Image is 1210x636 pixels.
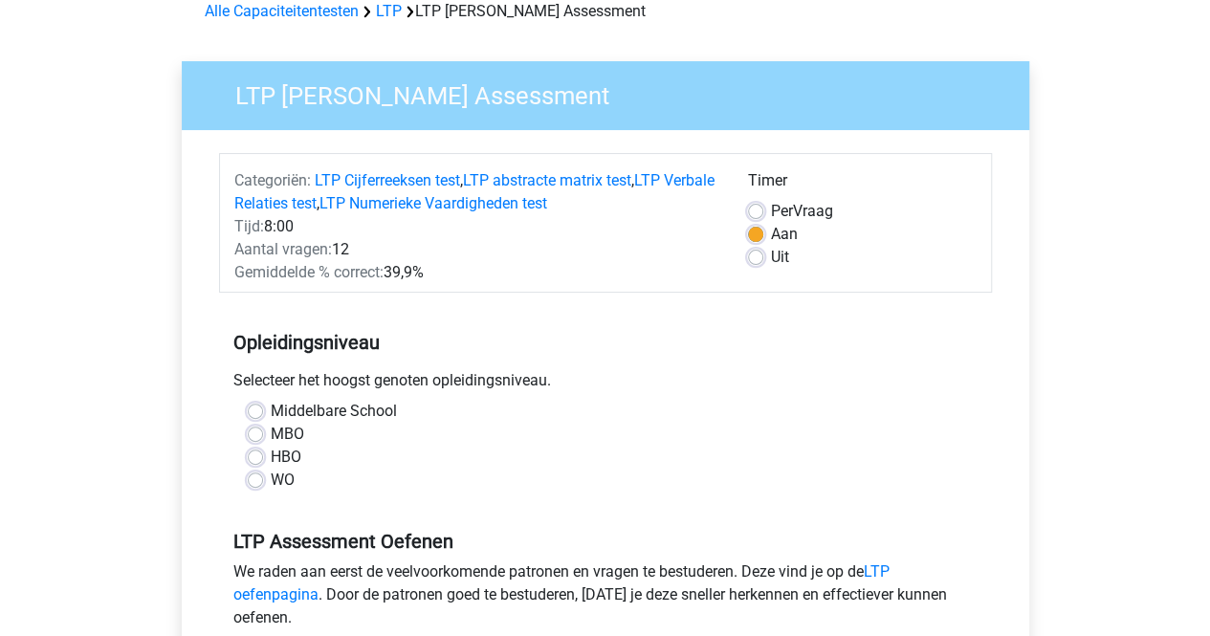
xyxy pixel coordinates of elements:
h5: LTP Assessment Oefenen [233,530,978,553]
a: LTP [376,2,402,20]
span: Per [771,202,793,220]
label: Uit [771,246,789,269]
h3: LTP [PERSON_NAME] Assessment [212,74,1015,111]
span: Categoriën: [234,171,311,189]
a: Alle Capaciteitentesten [205,2,359,20]
div: 39,9% [220,261,734,284]
label: HBO [271,446,301,469]
div: Timer [748,169,977,200]
span: Gemiddelde % correct: [234,263,384,281]
span: Aantal vragen: [234,240,332,258]
div: Selecteer het hoogst genoten opleidingsniveau. [219,369,992,400]
div: , , , [220,169,734,215]
label: WO [271,469,295,492]
label: MBO [271,423,304,446]
a: LTP Cijferreeksen test [315,171,460,189]
label: Vraag [771,200,833,223]
a: LTP Numerieke Vaardigheden test [319,194,547,212]
h5: Opleidingsniveau [233,323,978,362]
label: Aan [771,223,798,246]
label: Middelbare School [271,400,397,423]
div: 12 [220,238,734,261]
span: Tijd: [234,217,264,235]
a: LTP abstracte matrix test [463,171,631,189]
div: 8:00 [220,215,734,238]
